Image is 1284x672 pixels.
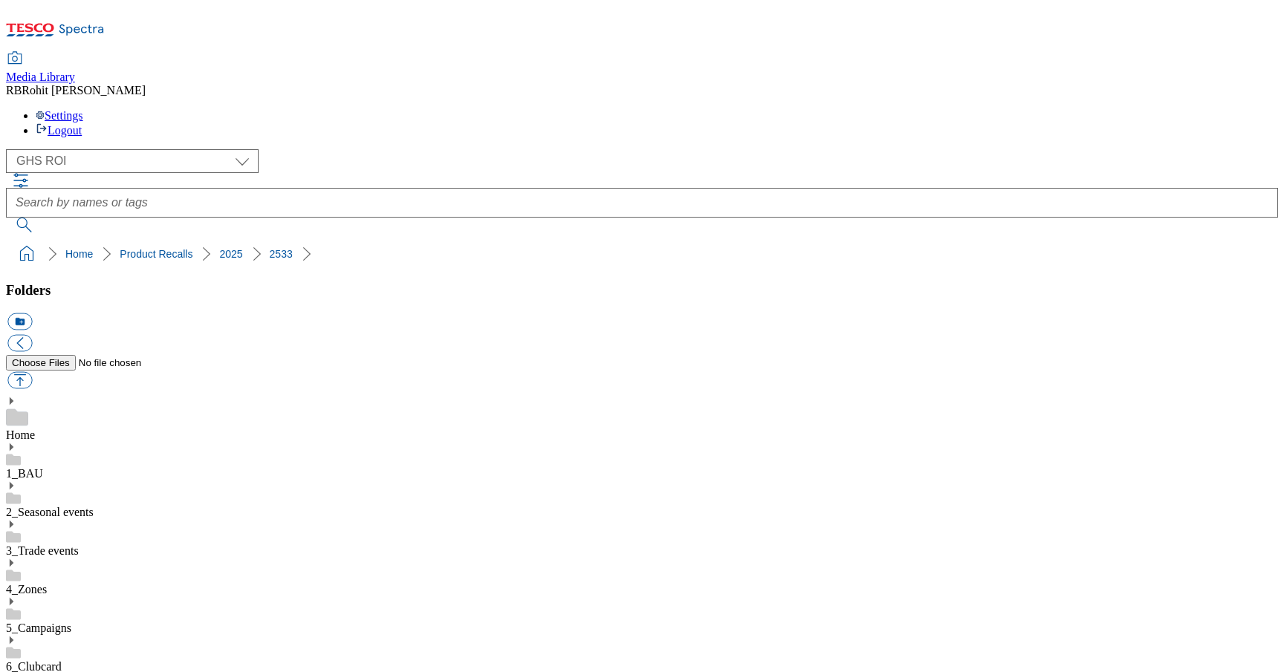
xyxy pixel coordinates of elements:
a: 2025 [219,248,242,260]
a: Media Library [6,53,75,84]
a: 5_Campaigns [6,622,71,634]
a: Settings [36,109,83,122]
a: home [15,242,39,266]
a: Home [6,428,35,441]
span: Rohit [PERSON_NAME] [22,84,146,97]
a: Home [65,248,93,260]
input: Search by names or tags [6,188,1278,218]
a: 2_Seasonal events [6,506,94,518]
a: Product Recalls [120,248,192,260]
h3: Folders [6,282,1278,299]
span: Media Library [6,71,75,83]
a: 3_Trade events [6,544,79,557]
nav: breadcrumb [6,240,1278,268]
a: 4_Zones [6,583,47,596]
a: 1_BAU [6,467,43,480]
a: Logout [36,124,82,137]
span: RB [6,84,22,97]
a: 2533 [270,248,293,260]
